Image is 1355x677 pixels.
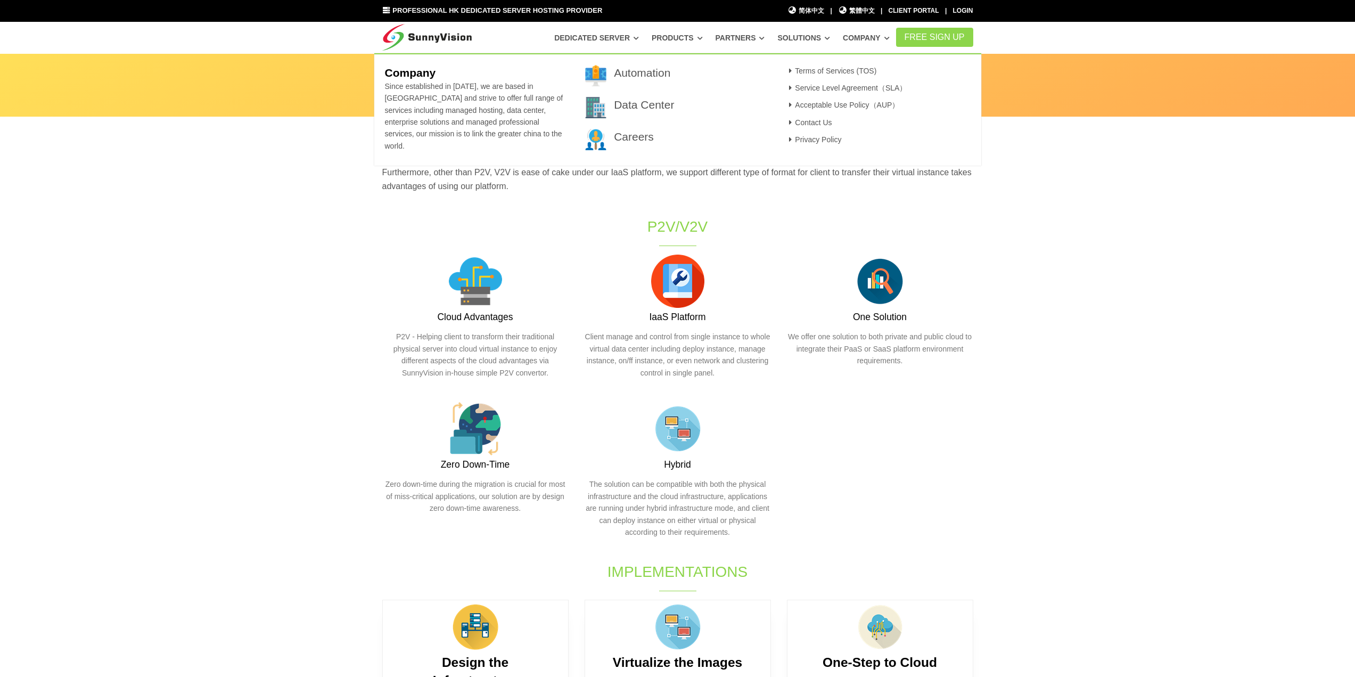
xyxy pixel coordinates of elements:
a: Automation [614,67,670,79]
h3: Cloud Advantages [382,311,569,324]
h3: IaaS Platform [585,311,771,324]
p: Zero down-time during the migration is crucial for most of miss-critical applications, our soluti... [382,478,569,514]
h1: P2V/V2V [500,216,855,237]
li: | [945,6,947,16]
b: One-Step to Cloud [823,655,937,670]
p: The solution can be compatible with both the physical infrastructure and the cloud infrastructure... [585,478,771,538]
a: Terms of Services (TOS) [786,67,877,75]
img: flat-lan.png [651,402,704,455]
img: 003-research.png [585,129,606,150]
img: flat-serach-data.png [853,255,907,308]
div: Company [374,53,981,166]
img: flat-server.png [449,600,502,654]
p: P2V - Helping client to transform their traditional physical server into cloud virtual instance t... [382,331,569,379]
a: Data Center [614,99,674,111]
img: flat-cloud-transfer.png [853,600,907,654]
a: Service Level Agreement（SLA） [786,84,907,92]
a: Partners [716,28,765,47]
a: 简体中文 [788,6,825,16]
a: Client Portal [889,7,939,14]
a: Privacy Policy [786,135,842,144]
a: 繁體中文 [838,6,875,16]
a: Solutions [777,28,830,47]
h3: One Solution [787,311,973,324]
a: Acceptable Use Policy（AUP） [786,101,900,109]
a: Careers [614,130,654,143]
li: | [881,6,882,16]
img: 001-brand.png [585,65,606,86]
img: 008-instructions.png [651,255,704,308]
span: Professional HK Dedicated Server Hosting Provider [392,6,602,14]
a: FREE Sign Up [896,28,973,47]
a: Products [652,28,703,47]
li: | [830,6,832,16]
b: Company [384,67,436,79]
b: Virtualize the Images [613,655,742,670]
img: 004-global.png [449,402,502,455]
img: 002-town.png [585,97,606,118]
p: Client manage and control from single instance to whole virtual data center including deploy inst... [585,331,771,379]
p: We offer one solution to both private and public cloud to integrate their PaaS or SaaS platform e... [787,331,973,366]
h3: Zero Down-Time [382,458,569,471]
h1: Implementations [500,561,855,582]
a: Login [953,7,973,14]
h3: Hybrid [585,458,771,471]
a: Contact Us [786,118,832,127]
img: flat-lan.png [651,600,704,654]
a: Dedicated Server [554,28,639,47]
a: Company [843,28,890,47]
span: Since established in [DATE], we are based in [GEOGRAPHIC_DATA] and strive to offer full range of ... [384,82,563,150]
img: 002-server.png [449,255,502,308]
